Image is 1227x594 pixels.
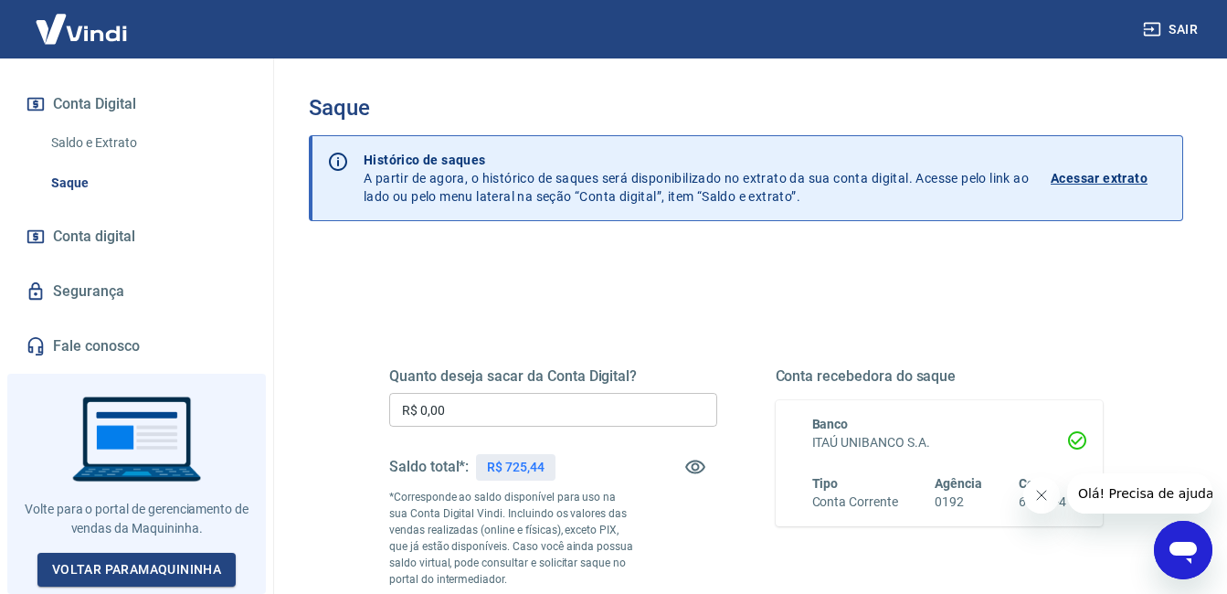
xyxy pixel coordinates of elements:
h5: Quanto deseja sacar da Conta Digital? [389,367,717,386]
h6: 0192 [935,493,982,512]
h6: ITAÚ UNIBANCO S.A. [812,433,1067,452]
p: A partir de agora, o histórico de saques será disponibilizado no extrato da sua conta digital. Ac... [364,151,1029,206]
a: Saque [44,164,251,202]
span: Tipo [812,476,839,491]
h5: Saldo total*: [389,458,469,476]
a: Acessar extrato [1051,151,1168,206]
span: Banco [812,417,849,431]
span: Olá! Precisa de ajuda? [11,13,153,27]
a: Conta digital [22,217,251,257]
h6: 66521-4 [1019,493,1066,512]
a: Saldo e Extrato [44,124,251,162]
h5: Conta recebedora do saque [776,367,1104,386]
img: Vindi [22,1,141,57]
iframe: Mensagem da empresa [1067,473,1212,514]
span: Conta [1019,476,1053,491]
p: *Corresponde ao saldo disponível para uso na sua Conta Digital Vindi. Incluindo os valores das ve... [389,489,635,588]
span: Agência [935,476,982,491]
iframe: Fechar mensagem [1023,477,1060,514]
a: Segurança [22,271,251,312]
iframe: Botão para abrir a janela de mensagens [1154,521,1212,579]
p: Acessar extrato [1051,169,1148,187]
button: Conta Digital [22,84,251,124]
h6: Conta Corrente [812,493,898,512]
a: Fale conosco [22,326,251,366]
h3: Saque [309,95,1183,121]
a: Voltar paraMaquininha [37,553,236,587]
p: Histórico de saques [364,151,1029,169]
p: R$ 725,44 [487,458,545,477]
button: Sair [1139,13,1205,47]
span: Conta digital [53,224,135,249]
